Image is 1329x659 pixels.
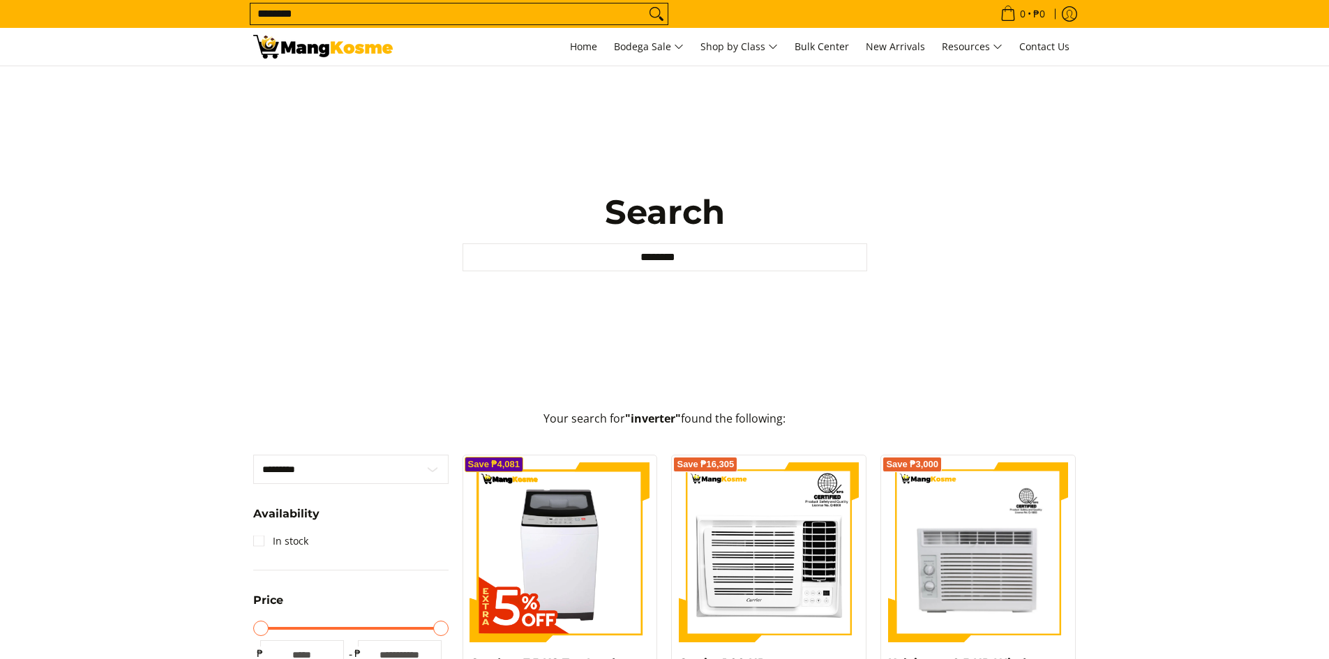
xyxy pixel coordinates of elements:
strong: "inverter" [625,411,681,426]
span: Home [570,40,597,53]
span: 0 [1018,9,1028,19]
span: Shop by Class [700,38,778,56]
a: Resources [935,28,1009,66]
a: In stock [253,530,308,552]
span: Save ₱3,000 [886,460,938,469]
span: Availability [253,508,320,520]
img: kelvinator-.5hp-window-type-airconditioner-full-view-mang-kosme [888,462,1068,642]
span: Save ₱16,305 [677,460,734,469]
span: Bodega Sale [614,38,684,56]
h1: Search [463,191,867,233]
a: Bodega Sale [607,28,691,66]
span: • [996,6,1049,22]
span: New Arrivals [866,40,925,53]
a: Home [563,28,604,66]
span: Bulk Center [795,40,849,53]
img: Condura 7.5 KG Top Load Non-Inverter Washing Machine (Class A) [470,462,650,642]
span: Resources [942,38,1003,56]
summary: Open [253,508,320,530]
span: ₱0 [1031,9,1047,19]
span: Save ₱4,081 [468,460,520,469]
nav: Main Menu [407,28,1076,66]
a: Contact Us [1012,28,1076,66]
summary: Open [253,595,283,616]
a: New Arrivals [859,28,932,66]
span: Price [253,595,283,606]
p: Your search for found the following: [253,410,1076,441]
a: Shop by Class [693,28,785,66]
button: Search [645,3,668,24]
img: Carrier 1.00 HP Remote Window-Type Compact Inverter Air Conditioner (Class B) [679,462,859,642]
img: Search: 90 results found for &quot;inverter&quot; | Mang Kosme [253,35,393,59]
a: Bulk Center [788,28,856,66]
span: Contact Us [1019,40,1069,53]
